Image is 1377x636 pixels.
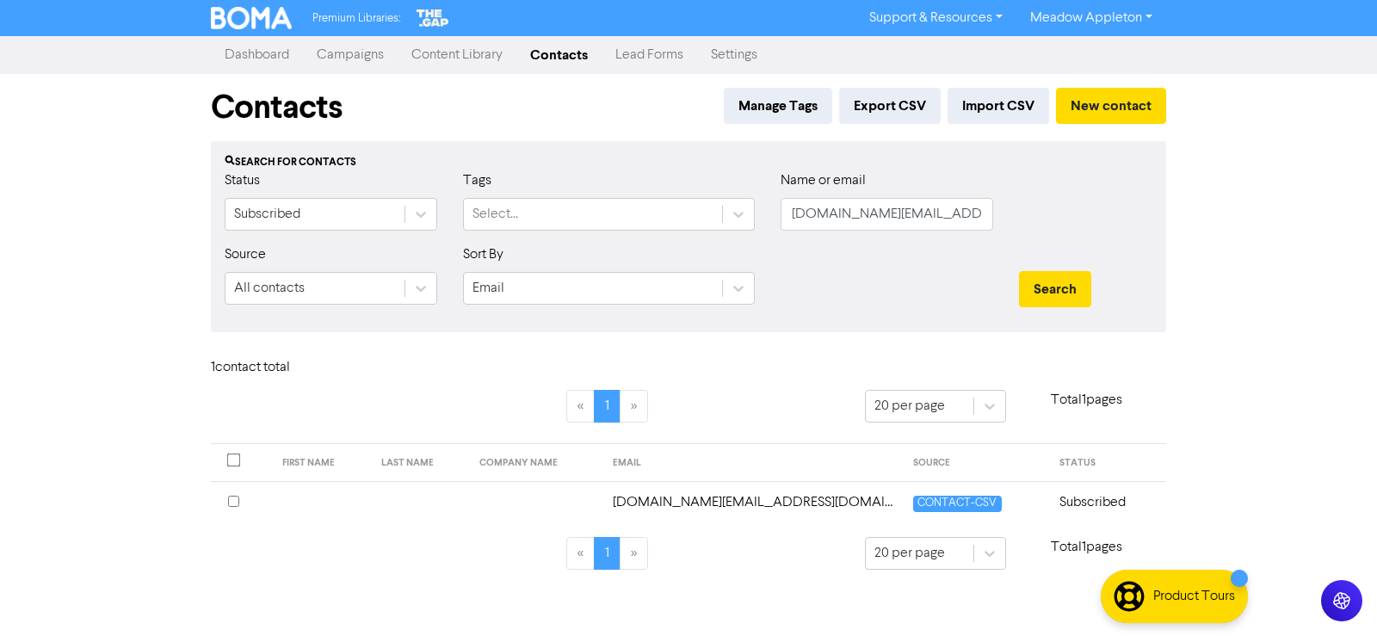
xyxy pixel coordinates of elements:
[516,38,602,72] a: Contacts
[724,88,832,124] button: Manage Tags
[874,396,945,417] div: 20 per page
[211,88,343,127] h1: Contacts
[602,444,904,482] th: EMAIL
[594,390,621,423] a: Page 1 is your current page
[913,496,1001,512] span: CONTACT-CSV
[1049,481,1166,523] td: Subscribed
[398,38,516,72] a: Content Library
[225,155,1152,170] div: Search for contacts
[1291,553,1377,636] iframe: Chat Widget
[1006,390,1166,411] p: Total 1 pages
[234,278,305,299] div: All contacts
[463,170,491,191] label: Tags
[234,204,300,225] div: Subscribed
[225,170,260,191] label: Status
[414,7,452,29] img: The Gap
[594,537,621,570] a: Page 1 is your current page
[371,444,469,482] th: LAST NAME
[781,170,866,191] label: Name or email
[602,481,904,523] td: happyplanet.nz@gmail.com
[312,13,400,24] span: Premium Libraries:
[463,244,503,265] label: Sort By
[1056,88,1166,124] button: New contact
[211,360,349,376] h6: 1 contact total
[472,278,504,299] div: Email
[855,4,1016,32] a: Support & Resources
[874,543,945,564] div: 20 per page
[1019,271,1091,307] button: Search
[1049,444,1166,482] th: STATUS
[839,88,941,124] button: Export CSV
[948,88,1049,124] button: Import CSV
[1006,537,1166,558] p: Total 1 pages
[469,444,602,482] th: COMPANY NAME
[272,444,370,482] th: FIRST NAME
[225,244,266,265] label: Source
[472,204,518,225] div: Select...
[303,38,398,72] a: Campaigns
[903,444,1049,482] th: SOURCE
[697,38,771,72] a: Settings
[211,38,303,72] a: Dashboard
[1016,4,1166,32] a: Meadow Appleton
[211,7,292,29] img: BOMA Logo
[602,38,697,72] a: Lead Forms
